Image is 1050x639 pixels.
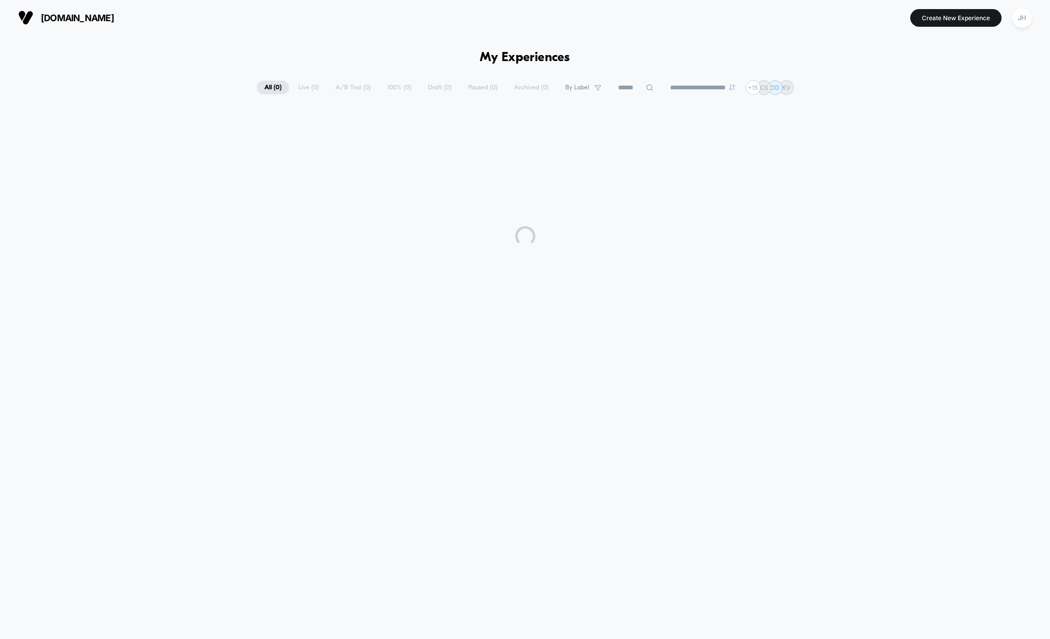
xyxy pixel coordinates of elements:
div: JH [1012,8,1032,28]
p: KV [782,84,790,91]
p: CS [760,84,768,91]
p: DD [770,84,780,91]
div: + 15 [746,80,760,95]
span: By Label [565,84,589,91]
button: JH [1009,8,1035,28]
img: Visually logo [18,10,33,25]
img: end [729,84,735,90]
button: [DOMAIN_NAME] [15,10,117,26]
h1: My Experiences [480,50,570,65]
span: All ( 0 ) [257,81,289,94]
span: [DOMAIN_NAME] [41,13,114,23]
button: Create New Experience [910,9,1002,27]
